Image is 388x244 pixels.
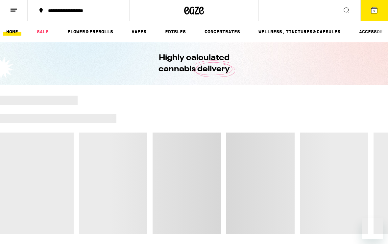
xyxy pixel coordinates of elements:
[128,28,150,36] a: VAPES
[360,0,388,21] button: 2
[3,28,21,36] a: HOME
[373,9,375,13] span: 2
[255,28,344,36] a: WELLNESS, TINCTURES & CAPSULES
[64,28,116,36] a: FLOWER & PREROLLS
[201,28,243,36] a: CONCENTRATES
[34,28,52,36] a: SALE
[162,28,189,36] a: EDIBLES
[362,218,383,239] iframe: Button to launch messaging window
[140,52,248,75] h1: Highly calculated cannabis delivery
